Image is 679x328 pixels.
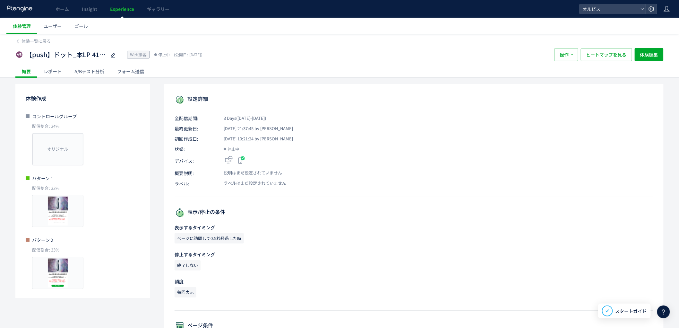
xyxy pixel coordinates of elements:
img: ad65ed1aac7d4d1731b9442998e5f2ac1755756399641.png [34,259,82,288]
span: 体験編集 [640,48,658,61]
span: コントロールグループ [32,113,77,120]
div: A/Bテスト分析 [68,65,111,78]
span: 頻度 [175,278,184,285]
span: 初回作成日: [175,136,216,142]
span: ヒートマップを見る [586,48,627,61]
span: 状態: [175,146,216,152]
span: オルビス [581,4,638,14]
span: 毎回表示 [175,287,196,297]
span: 【push】ドット_本LP 413-1_popup（リンクル） [26,50,106,59]
span: 全配信期間: [175,115,216,121]
div: レポート [37,65,68,78]
p: 表示/停止の条件 [175,208,653,218]
span: Insight [82,6,97,12]
span: 表示するタイミング [175,224,215,231]
span: Web接客 [130,51,147,58]
p: 体験作成 [26,93,140,103]
span: ラベル: [175,180,216,187]
span: [DATE]） [172,52,205,57]
p: 配信割合: 33% [26,185,140,191]
span: ラベルはまだ設定されていません [216,180,286,186]
span: [DATE] 10:21:24 by [PERSON_NAME] [216,136,293,142]
span: スタートガイド [615,308,647,315]
span: ページに訪問して0.5秒経過した時 [175,233,244,244]
span: [DATE] 21:37:45 by [PERSON_NAME] [216,126,293,132]
img: 671d6c1b46a38a0ebf56f8930ff52f371755756399650.png [34,197,82,226]
div: オリジナル [32,133,83,165]
span: 停止するタイミング [175,251,215,258]
span: ユーザー [44,23,62,29]
span: デバイス: [175,158,216,164]
span: ホーム [56,6,69,12]
span: 体験管理 [13,23,31,29]
span: パターン 1 [32,175,53,182]
span: ギャラリー [147,6,169,12]
p: 配信割合: 34% [26,123,140,129]
div: 概要 [15,65,37,78]
span: 概要説明: [175,170,216,176]
span: 停止中 [228,146,239,152]
span: 説明はまだ設定されていません [216,170,282,176]
p: 配信割合: 33% [26,247,140,253]
span: ゴール [74,23,88,29]
button: ヒートマップを見る [581,48,632,61]
span: 体験一覧に戻る [21,38,51,44]
span: 最終更新日: [175,125,216,132]
span: (公開日: [174,52,188,57]
span: 3 Days([DATE]-[DATE]) [216,115,266,121]
span: パターン 2 [32,237,53,243]
button: 操作 [554,48,578,61]
p: 設定詳細 [175,94,653,105]
span: 操作 [560,48,569,61]
button: 体験編集 [635,48,664,61]
span: Experience [110,6,134,12]
div: フォーム送信 [111,65,150,78]
span: 停止中 [158,51,170,58]
span: 終了しない [175,260,201,270]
